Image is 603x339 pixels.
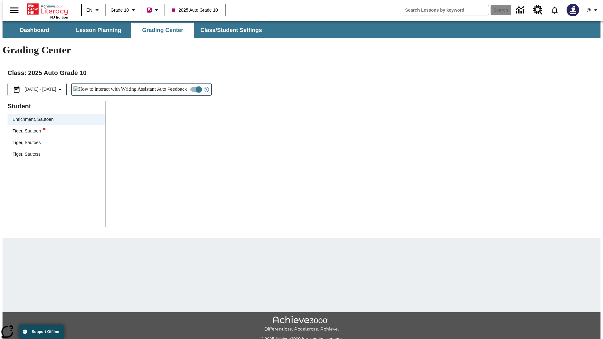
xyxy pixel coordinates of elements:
[5,1,24,19] button: Open side menu
[546,2,563,18] a: Notifications
[108,4,140,16] button: Grade: Grade 10, Select a grade
[402,5,489,15] input: search field
[264,316,339,332] img: Achieve3000 Differentiate Accelerate Achieve
[27,3,68,15] a: Home
[13,139,41,146] div: Tiger, Sautoes
[8,125,105,137] div: Tiger, Sautoenwriting assistant alert
[563,2,583,18] button: Select a new avatar
[20,27,49,34] span: Dashboard
[8,101,105,111] p: Student
[530,2,546,19] a: Resource Center, Will open in new tab
[567,4,579,16] img: Avatar
[586,7,591,13] span: @
[84,4,104,16] button: Language: EN, Select a language
[13,116,54,123] div: Enrichment, Sautoen
[157,86,187,93] span: Auto Feedback
[10,86,64,93] button: Select the date range menu item
[43,128,46,130] svg: writing assistant alert
[172,7,218,13] span: 2025 Auto Grade 10
[201,83,211,95] button: Open Help for Writing Assistant
[24,86,56,93] span: [DATE] - [DATE]
[19,325,64,339] button: Support Offline
[3,23,268,38] div: SubNavbar
[195,23,267,38] button: Class/Student Settings
[512,2,530,19] a: Data Center
[3,23,66,38] button: Dashboard
[142,27,183,34] span: Grading Center
[8,148,105,160] div: Tiger, Sautoss
[13,128,46,134] div: Tiger, Sautoen
[131,23,194,38] button: Grading Center
[111,7,129,13] span: Grade 10
[50,15,68,19] span: NJ Edition
[583,4,603,16] button: Profile/Settings
[76,27,121,34] span: Lesson Planning
[8,68,595,78] h2: Class : 2025 Auto Grade 10
[148,6,151,14] span: B
[56,86,64,93] svg: Collapse Date Range Filter
[200,27,262,34] span: Class/Student Settings
[13,151,41,158] div: Tiger, Sautoss
[27,2,68,19] div: Home
[67,23,130,38] button: Lesson Planning
[32,330,59,334] span: Support Offline
[8,114,105,125] div: Enrichment, Sautoen
[86,7,92,13] span: EN
[3,21,600,38] div: SubNavbar
[73,86,156,93] img: How to interact with Writing Assistant
[144,4,163,16] button: Boost Class color is violet red. Change class color
[8,137,105,148] div: Tiger, Sautoes
[3,44,600,56] h1: Grading Center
